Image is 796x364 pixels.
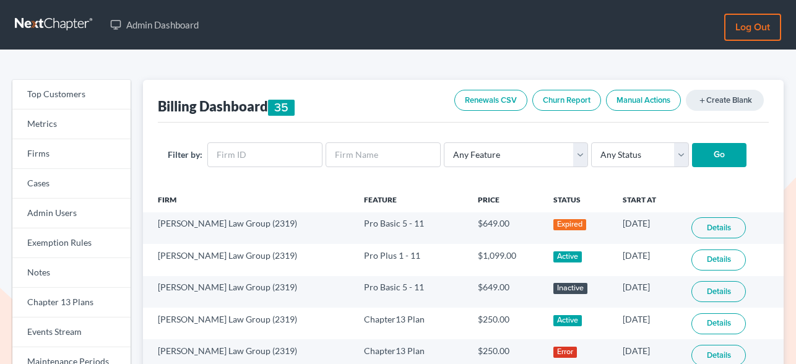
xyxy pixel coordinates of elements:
td: [PERSON_NAME] Law Group (2319) [143,212,354,244]
div: Expired [553,219,587,230]
a: Chapter 13 Plans [12,288,131,318]
div: Active [553,251,582,262]
a: Renewals CSV [454,90,527,111]
a: Log out [724,14,781,41]
a: Firms [12,139,131,169]
td: $250.00 [468,308,543,339]
div: 35 [268,100,295,116]
a: Details [691,249,746,271]
a: Admin Users [12,199,131,228]
td: $649.00 [468,212,543,244]
th: Feature [354,188,468,212]
a: Churn Report [532,90,601,111]
th: Status [543,188,613,212]
div: Active [553,315,582,326]
td: [DATE] [613,212,681,244]
td: $1,099.00 [468,244,543,275]
a: Metrics [12,110,131,139]
th: Start At [613,188,681,212]
td: [PERSON_NAME] Law Group (2319) [143,308,354,339]
td: $649.00 [468,276,543,308]
input: Firm ID [207,142,322,167]
input: Firm Name [326,142,441,167]
a: addCreate Blank [686,90,764,111]
i: add [698,97,706,105]
th: Firm [143,188,354,212]
td: [PERSON_NAME] Law Group (2319) [143,244,354,275]
div: Billing Dashboard [158,97,295,116]
a: Manual Actions [606,90,681,111]
a: Notes [12,258,131,288]
label: Filter by: [168,148,202,161]
a: Details [691,281,746,302]
td: Chapter13 Plan [354,308,468,339]
td: Pro Basic 5 - 11 [354,212,468,244]
a: Details [691,217,746,238]
td: Pro Plus 1 - 11 [354,244,468,275]
a: Cases [12,169,131,199]
a: Details [691,313,746,334]
td: [PERSON_NAME] Law Group (2319) [143,276,354,308]
a: Top Customers [12,80,131,110]
input: Go [692,143,746,168]
td: [DATE] [613,308,681,339]
td: [DATE] [613,276,681,308]
div: Error [553,347,578,358]
a: Admin Dashboard [104,14,205,36]
th: Price [468,188,543,212]
div: Inactive [553,283,588,294]
a: Exemption Rules [12,228,131,258]
td: [DATE] [613,244,681,275]
a: Events Stream [12,318,131,347]
td: Pro Basic 5 - 11 [354,276,468,308]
